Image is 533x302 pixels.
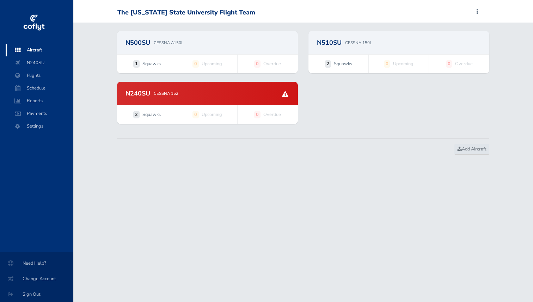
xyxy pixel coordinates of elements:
[13,56,66,69] span: N240SU
[192,60,199,67] strong: 0
[254,60,261,67] strong: 0
[142,111,161,118] span: Squawks
[446,60,452,67] strong: 0
[13,69,66,82] span: Flights
[133,60,140,67] strong: 1
[325,60,331,67] strong: 2
[13,94,66,107] span: Reports
[202,111,222,118] span: Upcoming
[125,39,150,46] h2: N500SU
[8,272,65,285] span: Change Account
[117,31,298,73] a: N500SU CESSNA A150L 1 Squawks 0 Upcoming 0 Overdue
[133,111,140,118] strong: 2
[13,44,66,56] span: Aircraft
[22,12,45,33] img: coflyt logo
[393,60,413,67] span: Upcoming
[117,9,255,17] div: The [US_STATE] State University Flight Team
[455,60,473,67] span: Overdue
[13,107,66,120] span: Payments
[13,82,66,94] span: Schedule
[154,39,183,46] p: CESSNA A150L
[117,82,298,124] a: N240SU CESSNA 152 2 Squawks 0 Upcoming 0 Overdue
[142,60,161,67] span: Squawks
[384,60,390,67] strong: 0
[254,111,261,118] strong: 0
[334,60,352,67] span: Squawks
[458,146,486,152] span: Add Aircraft
[308,31,489,73] a: N510SU CESSNA 150L 2 Squawks 0 Upcoming 0 Overdue
[263,60,281,67] span: Overdue
[13,120,66,132] span: Settings
[345,39,372,46] p: CESSNA 150L
[263,111,281,118] span: Overdue
[454,144,489,155] a: Add Aircraft
[154,90,178,97] p: CESSNA 152
[202,60,222,67] span: Upcoming
[317,39,342,46] h2: N510SU
[8,257,65,270] span: Need Help?
[8,288,65,301] span: Sign Out
[192,111,199,118] strong: 0
[125,90,150,97] h2: N240SU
